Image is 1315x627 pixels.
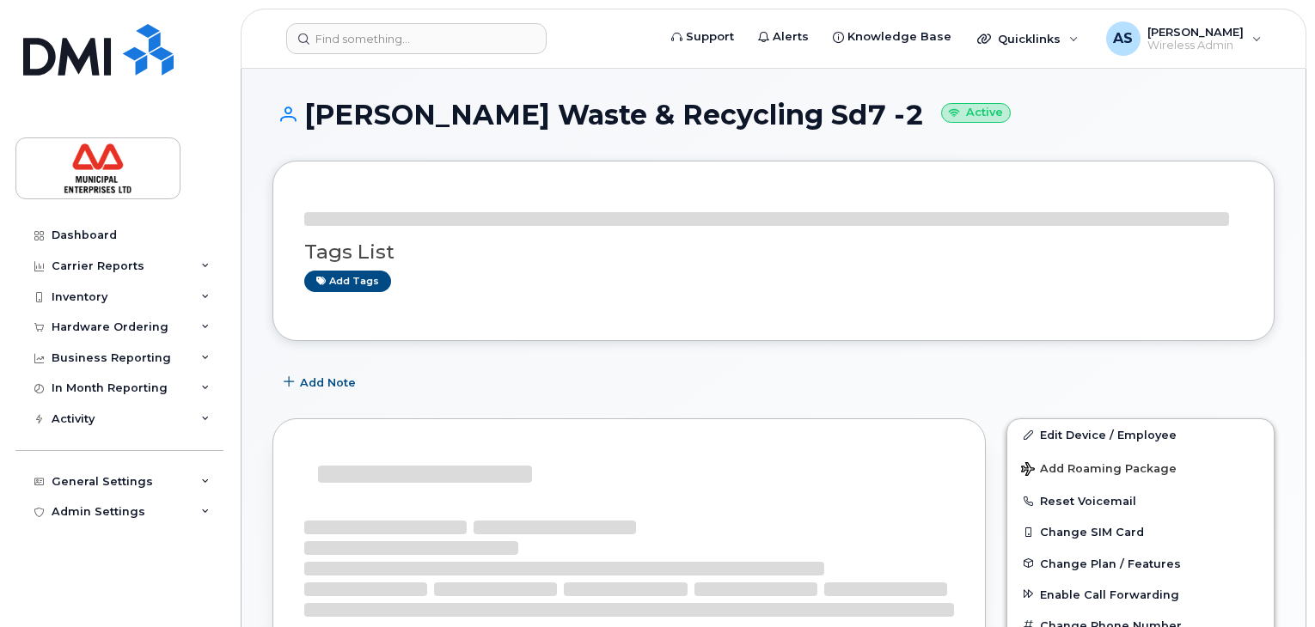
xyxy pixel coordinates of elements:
[1007,516,1274,547] button: Change SIM Card
[300,374,356,391] span: Add Note
[1021,462,1177,478] span: Add Roaming Package
[1007,548,1274,579] button: Change Plan / Features
[304,271,391,292] a: Add tags
[1007,579,1274,610] button: Enable Call Forwarding
[1040,557,1181,569] span: Change Plan / Features
[1040,587,1179,600] span: Enable Call Forwarding
[1007,419,1274,450] a: Edit Device / Employee
[272,367,370,398] button: Add Note
[941,103,1011,123] small: Active
[1007,450,1274,485] button: Add Roaming Package
[1007,485,1274,516] button: Reset Voicemail
[272,100,1275,130] h1: [PERSON_NAME] Waste & Recycling Sd7 -2
[304,241,1243,263] h3: Tags List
